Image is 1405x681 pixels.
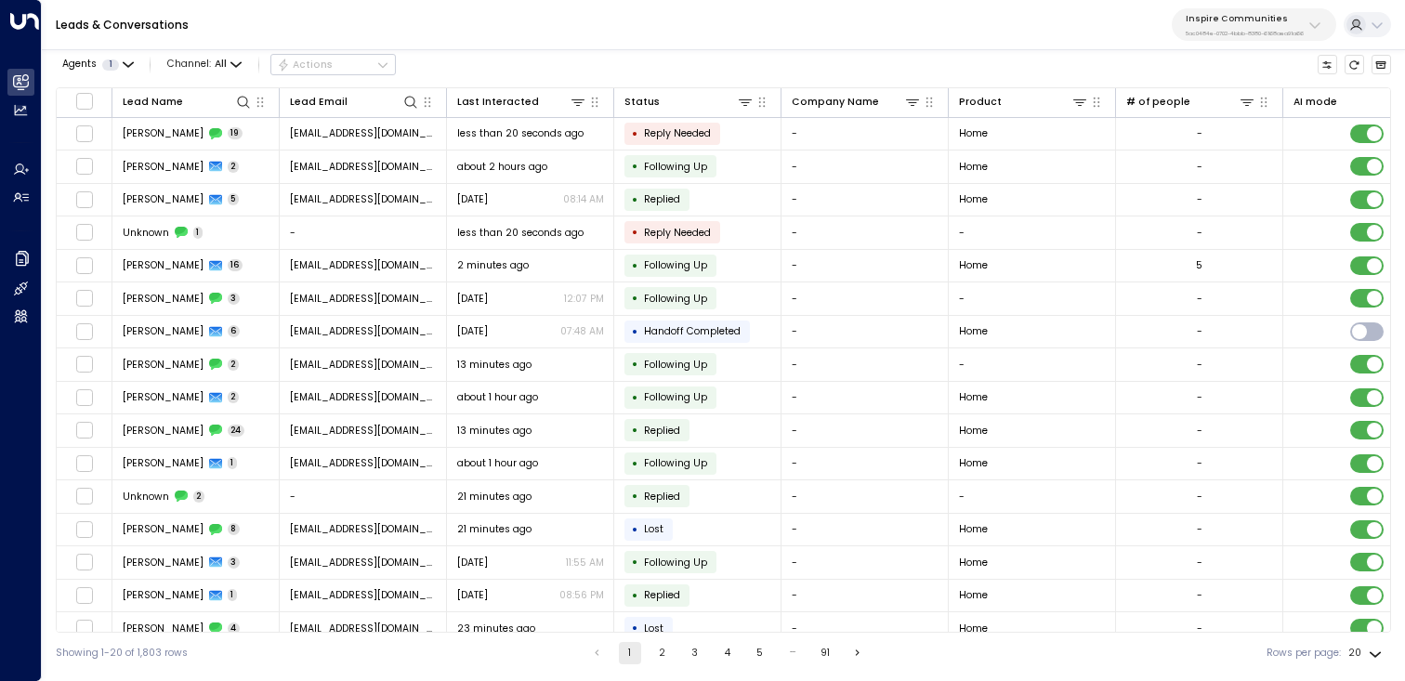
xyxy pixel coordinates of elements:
div: • [632,188,638,212]
span: Jada Knight [123,556,204,570]
span: Home [959,622,988,635]
div: Actions [277,59,334,72]
p: 11:55 AM [566,556,604,570]
span: less than 20 seconds ago [457,226,584,240]
span: sheniner@comcast.net [290,456,437,470]
label: Rows per page: [1267,646,1341,661]
span: Following Up [644,258,707,272]
span: 2 [228,161,240,173]
span: nolegirl0695@icloud.com [290,522,437,536]
div: - [1197,556,1202,570]
span: Toggle select all [75,92,93,110]
span: Kianna Murray [123,390,204,404]
span: Home [959,588,988,602]
span: Toggle select row [75,620,93,637]
span: 4 [228,622,241,635]
span: 21 minutes ago [457,490,532,504]
p: 12:07 PM [564,292,604,306]
div: - [1197,390,1202,404]
span: 19 [228,127,243,139]
span: Home [959,522,988,536]
a: Leads & Conversations [56,17,189,33]
span: Following Up [644,160,707,174]
div: Lead Name [123,94,183,111]
div: Product [959,93,1089,111]
td: - [781,414,949,447]
span: 23 minutes ago [457,622,535,635]
div: - [1197,226,1202,240]
span: Home [959,390,988,404]
span: less than 20 seconds ago [457,126,584,140]
span: Following Up [644,390,707,404]
span: Lula Little [123,622,204,635]
td: - [781,382,949,414]
td: - [949,480,1116,513]
span: Handoff Completed [644,324,741,338]
button: Go to page 2 [651,642,674,664]
td: - [781,151,949,183]
div: • [632,352,638,376]
span: Replied [644,424,680,438]
p: 08:56 PM [559,588,604,602]
span: 2 minutes ago [457,258,529,272]
button: Channel:All [162,55,247,74]
span: Toggle select row [75,586,93,604]
span: about 2 hours ago [457,160,547,174]
span: Jada Knight [123,522,204,536]
span: Toggle select row [75,322,93,340]
div: - [1197,456,1202,470]
div: - [1197,324,1202,338]
button: Archived Leads [1372,55,1392,75]
div: • [632,517,638,542]
td: - [280,480,447,513]
div: Showing 1-20 of 1,803 rows [56,646,188,661]
div: • [632,154,638,178]
span: nolegirl0695@icloud.com [290,588,437,602]
span: Following Up [644,556,707,570]
span: Deborah Booth [123,258,204,272]
td: - [949,282,1116,315]
span: Toggle select row [75,422,93,439]
span: 2 [228,359,240,371]
span: Unknown [123,226,169,240]
button: Agents1 [56,55,138,74]
span: Toggle select row [75,356,93,373]
span: 8 [228,523,241,535]
div: - [1197,424,1202,438]
span: Toggle select row [75,520,93,538]
div: • [632,386,638,410]
button: page 1 [619,642,641,664]
div: - [1197,358,1202,372]
button: Go to page 91 [814,642,836,664]
div: 5 [1196,258,1202,272]
span: 6 [228,325,241,337]
div: • [632,254,638,278]
span: keysha999593@gmail.com [290,160,437,174]
span: Channel: [162,55,247,74]
div: Last Interacted [457,93,587,111]
button: Go to page 4 [716,642,739,664]
span: Following Up [644,358,707,372]
div: - [1197,622,1202,635]
span: Toggle select row [75,388,93,406]
div: Last Interacted [457,94,539,111]
span: nolegirl0695@icloud.com [290,556,437,570]
span: Deborah Booth [123,292,204,306]
span: Agents [62,59,97,70]
button: Go to page 3 [684,642,706,664]
span: bpxgsz6i5y@privaterelay.appleid.com [290,390,437,404]
span: Reply Needed [644,126,711,140]
td: - [781,580,949,612]
span: Aug 16, 2025 [457,556,488,570]
span: Toggle select row [75,290,93,308]
span: 21 minutes ago [457,522,532,536]
span: Toggle select row [75,554,93,571]
div: Lead Email [290,94,348,111]
div: • [632,220,638,244]
nav: pagination navigation [585,642,870,664]
span: 3 [228,293,241,305]
td: - [781,546,949,579]
span: 3 [228,557,241,569]
div: • [632,286,638,310]
span: 13 minutes ago [457,358,532,372]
